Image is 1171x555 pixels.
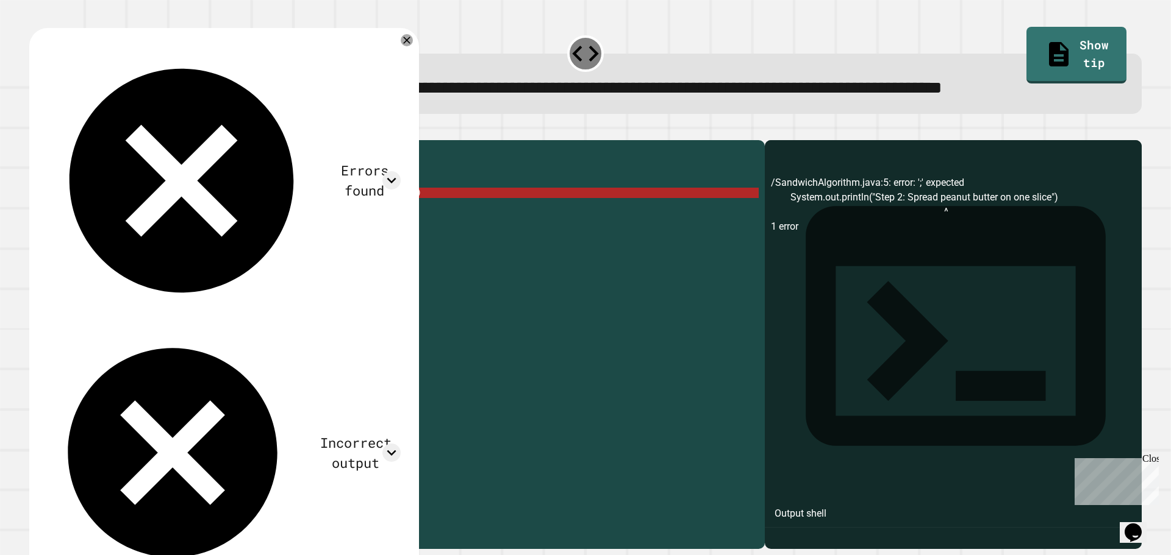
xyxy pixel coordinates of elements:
div: /SandwichAlgorithm.java:5: error: ';' expected System.out.println("Step 2: Spread peanut butter o... [771,175,1136,549]
div: Errors found [328,160,401,200]
div: Chat with us now!Close [5,5,84,77]
iframe: chat widget [1120,506,1159,543]
iframe: chat widget [1070,453,1159,505]
div: Incorrect output [310,433,401,473]
a: Show tip [1026,27,1126,83]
